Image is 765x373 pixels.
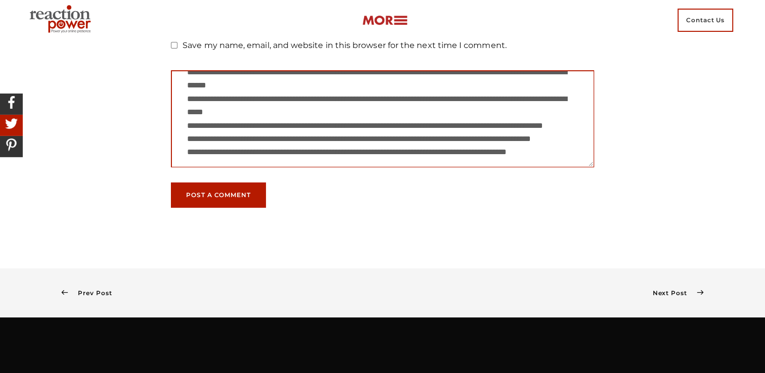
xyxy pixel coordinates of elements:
[62,289,112,297] a: Prev Post
[68,289,112,297] span: Prev Post
[3,94,20,111] img: Share On Facebook
[3,136,20,154] img: Share On Pinterest
[652,289,697,297] span: Next Post
[678,9,733,32] span: Contact Us
[652,289,703,297] a: Next Post
[362,15,408,26] img: more-btn.png
[3,115,20,132] img: Share On Twitter
[171,182,266,208] button: Post a Comment
[186,192,251,198] span: Post a Comment
[25,2,99,38] img: Executive Branding | Personal Branding Agency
